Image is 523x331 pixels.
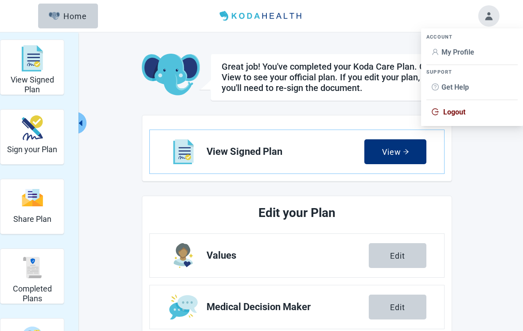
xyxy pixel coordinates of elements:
[403,149,409,155] span: arrow-right
[207,146,364,157] span: View Signed Plan
[49,12,60,20] img: Elephant
[207,302,369,312] span: Medical Decision Maker
[369,243,426,268] button: Edit
[22,188,43,207] img: svg%3e
[364,139,426,164] button: Viewarrow-right
[443,108,465,116] span: Logout
[441,48,474,56] span: My Profile
[207,250,369,261] span: Values
[150,130,444,173] a: View View Signed Plan section
[432,83,439,91] span: question-circle
[75,112,86,134] button: Collapse menu
[142,54,200,96] img: Koda Elephant
[183,203,411,223] h2: Edit your Plan
[478,5,500,27] button: Toggle account menu
[426,34,518,40] div: ACCOUNT
[216,9,307,23] img: Koda Health
[76,119,85,127] span: caret-left
[22,115,43,141] img: make_plan_official-CpYJDfBD.svg
[390,303,405,311] div: Edit
[4,284,60,303] h2: Completed Plans
[22,257,43,278] img: svg%3e
[150,285,444,329] a: Edit Medical Decision Maker section
[426,69,518,75] div: SUPPORT
[13,214,51,224] h2: Share Plan
[38,4,98,28] button: ElephantHome
[432,48,439,55] span: user
[441,83,469,91] span: Get Help
[150,234,444,277] a: Edit Values section
[369,295,426,319] button: Edit
[390,251,405,260] div: Edit
[7,145,57,154] h2: Sign your Plan
[382,147,409,156] div: View
[4,75,60,94] h2: View Signed Plan
[22,45,43,72] img: svg%3e
[421,28,523,126] ul: Account menu
[49,12,87,20] div: Home
[222,61,441,93] h1: Great job! You've completed your Koda Care Plan. Click View to see your official plan. If you edi...
[432,108,439,115] span: logout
